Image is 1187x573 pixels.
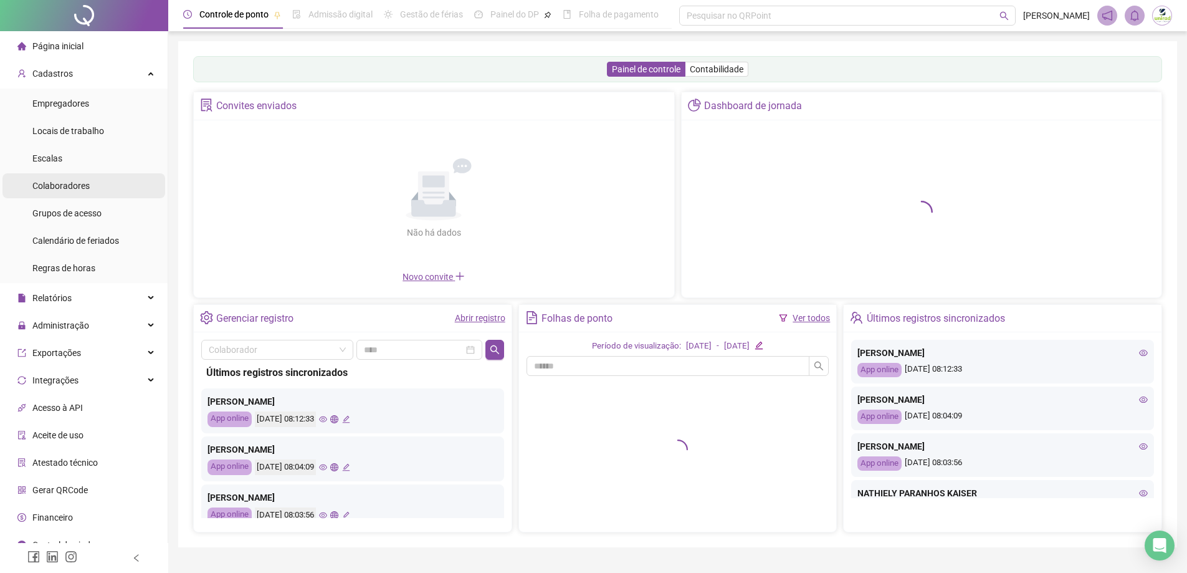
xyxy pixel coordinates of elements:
span: dashboard [474,10,483,19]
div: App online [857,363,902,377]
span: filter [779,314,788,322]
div: [DATE] 08:12:33 [857,363,1148,377]
span: file [17,294,26,302]
span: Painel de controle [612,64,680,74]
span: eye [319,415,327,423]
span: edit [342,511,350,519]
span: global [330,415,338,423]
div: [DATE] [686,340,712,353]
span: Atestado técnico [32,458,98,468]
div: Não há dados [376,226,491,239]
div: [PERSON_NAME] [857,346,1148,360]
span: user-add [17,69,26,78]
span: Financeiro [32,513,73,522]
span: edit [342,463,350,471]
div: [DATE] 08:03:56 [255,508,316,523]
span: setting [200,311,213,324]
span: loading [909,200,934,224]
span: Calendário de feriados [32,236,119,246]
span: team [850,311,863,324]
span: solution [17,458,26,467]
span: Colaboradores [32,181,90,191]
span: dollar [17,513,26,522]
span: search [999,11,1009,21]
span: eye [319,511,327,519]
span: export [17,349,26,357]
span: Escalas [32,153,62,163]
span: home [17,42,26,51]
span: eye [1139,489,1148,498]
span: Controle de ponto [199,9,269,19]
span: Integrações [32,375,79,385]
a: Abrir registro [455,313,505,323]
span: eye [1139,349,1148,357]
div: Convites enviados [216,95,297,117]
span: Exportações [32,348,81,358]
div: App online [857,410,902,424]
div: [PERSON_NAME] [207,443,498,456]
span: left [132,554,141,562]
span: search [490,345,500,355]
span: Administração [32,320,89,330]
span: pushpin [274,11,281,19]
div: - [717,340,719,353]
span: Regras de horas [32,263,95,273]
span: book [563,10,571,19]
span: Empregadores [32,99,89,108]
span: edit [755,341,763,349]
span: facebook [27,551,40,563]
span: clock-circle [183,10,192,19]
div: App online [857,456,902,471]
span: global [330,463,338,471]
div: App online [207,460,252,475]
div: [PERSON_NAME] [857,440,1148,453]
span: Locais de trabalho [32,126,104,136]
div: Dashboard de jornada [704,95,802,117]
div: App online [207,412,252,427]
div: [DATE] 08:03:56 [857,456,1148,471]
span: sun [384,10,393,19]
span: solution [200,99,213,112]
span: file-done [292,10,301,19]
span: Novo convite [403,272,465,282]
span: edit [342,415,350,423]
span: Página inicial [32,41,83,51]
span: lock [17,321,26,330]
div: Gerenciar registro [216,308,293,329]
div: [PERSON_NAME] [207,491,498,504]
span: qrcode [17,486,26,494]
span: sync [17,376,26,385]
div: [PERSON_NAME] [207,395,498,408]
div: Período de visualização: [592,340,681,353]
span: Acesso à API [32,403,83,413]
span: Relatórios [32,293,72,303]
div: [DATE] 08:04:09 [857,410,1148,424]
img: 54751 [1153,6,1171,25]
span: Admissão digital [308,9,373,19]
a: Ver todos [793,313,830,323]
span: audit [17,431,26,440]
div: Open Intercom Messenger [1145,531,1175,561]
span: Painel do DP [490,9,539,19]
span: eye [1139,395,1148,404]
span: info-circle [17,541,26,549]
div: [PERSON_NAME] [857,393,1148,407]
span: api [17,403,26,412]
span: [PERSON_NAME] [1023,9,1090,22]
span: file-text [525,311,538,324]
span: Aceite de uso [32,430,83,440]
span: global [330,511,338,519]
span: Grupos de acesso [32,208,102,218]
div: Últimos registros sincronizados [206,365,499,380]
div: [DATE] 08:04:09 [255,460,316,475]
span: search [814,361,824,371]
div: [DATE] [724,340,750,353]
div: Folhas de ponto [541,308,613,329]
span: Gerar QRCode [32,485,88,495]
span: Contabilidade [690,64,743,74]
span: eye [1139,442,1148,451]
div: NATHIELY PARANHOS KAISER [857,486,1148,500]
span: bell [1129,10,1140,21]
span: Gestão de férias [400,9,463,19]
span: instagram [65,551,77,563]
